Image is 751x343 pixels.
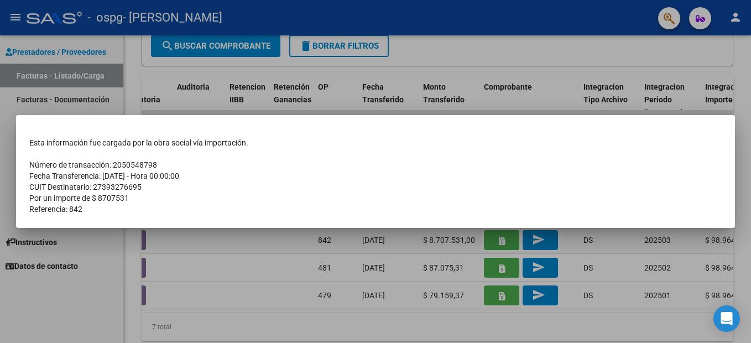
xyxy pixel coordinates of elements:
td: Por un importe de $ 8707531 [29,193,722,204]
td: Referencia: 842 [29,204,722,215]
td: Fecha Transferencia: [DATE] - Hora 00:00:00 [29,170,722,181]
td: Número de transacción: 2050548798 [29,159,722,170]
td: Esta información fue cargada por la obra social vía importación. [29,137,722,148]
div: Open Intercom Messenger [713,305,740,332]
td: CUIT Destinatario: 27393276695 [29,181,722,193]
